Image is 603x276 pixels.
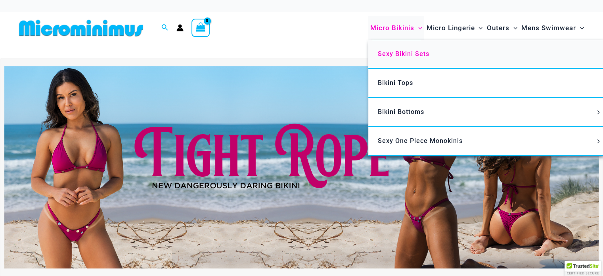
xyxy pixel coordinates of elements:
a: Micro BikinisMenu ToggleMenu Toggle [368,16,424,40]
div: TrustedSite Certified [565,261,601,276]
span: Menu Toggle [475,18,482,38]
a: Mens SwimwearMenu ToggleMenu Toggle [519,16,586,40]
span: Micro Lingerie [426,18,475,38]
img: MM SHOP LOGO FLAT [16,19,146,37]
a: View Shopping Cart, empty [191,19,210,37]
span: Bikini Bottoms [378,108,424,116]
a: Account icon link [176,24,184,31]
span: Menu Toggle [576,18,584,38]
a: OutersMenu ToggleMenu Toggle [485,16,519,40]
a: Micro LingerieMenu ToggleMenu Toggle [424,16,484,40]
span: Menu Toggle [509,18,517,38]
span: Menu Toggle [594,110,603,114]
span: Bikini Tops [378,79,413,87]
span: Menu Toggle [414,18,422,38]
span: Sexy One Piece Monokinis [378,137,463,145]
a: Search icon link [161,23,168,33]
nav: Site Navigation [367,15,587,41]
span: Micro Bikinis [370,18,414,38]
span: Mens Swimwear [521,18,576,38]
span: Sexy Bikini Sets [378,50,429,58]
img: Tight Rope Pink Bikini [4,66,599,268]
span: Menu Toggle [594,139,603,143]
span: Outers [487,18,509,38]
